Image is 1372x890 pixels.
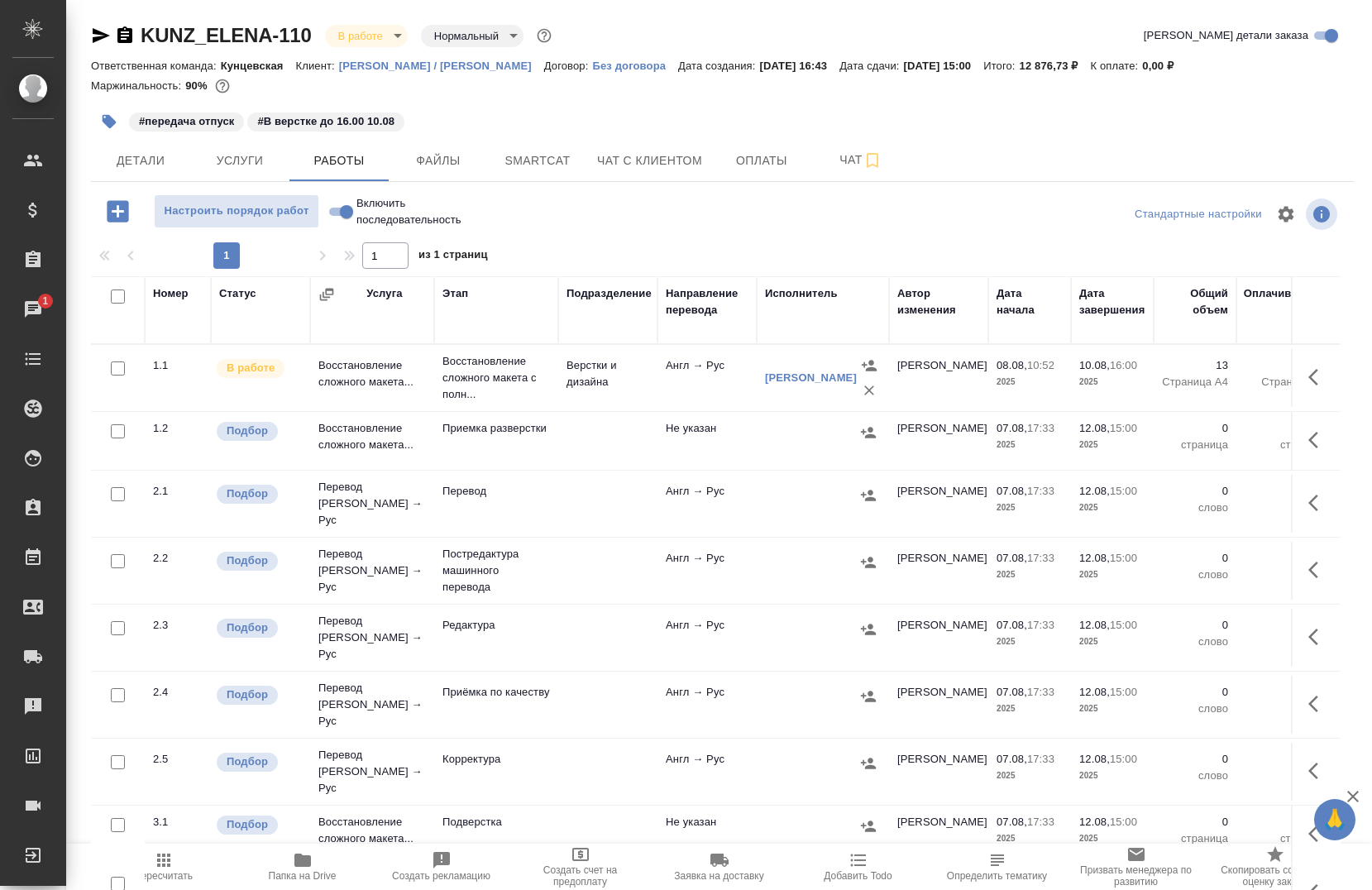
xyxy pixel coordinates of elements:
[442,751,550,768] p: Корректура
[32,293,58,309] span: 1
[1142,60,1186,72] p: 0,00 ₽
[1162,500,1228,516] p: слово
[544,60,593,72] p: Договор:
[1162,814,1228,830] p: 0
[657,806,757,864] td: Не указан
[1245,420,1327,437] p: 0
[227,553,268,569] p: Подбор
[997,500,1063,516] p: 2025
[997,437,1063,453] p: 2025
[91,79,185,92] p: Маржинальность:
[366,285,402,302] div: Услуга
[889,475,988,533] td: [PERSON_NAME]
[856,483,881,508] button: Назначить
[678,60,759,72] p: Дата создания:
[997,359,1027,371] p: 08.08,
[101,151,180,171] span: Детали
[399,151,478,171] span: Файлы
[533,25,555,46] button: Доп статусы указывают на важность/срочность заказа
[983,60,1019,72] p: Итого:
[498,151,577,171] span: Smartcat
[511,844,650,890] button: Создать счет на предоплату
[904,60,984,72] p: [DATE] 15:00
[1110,753,1137,765] p: 15:00
[1206,844,1345,890] button: Скопировать ссылку на оценку заказа
[997,422,1027,434] p: 07.08,
[1027,753,1054,765] p: 17:33
[889,412,988,470] td: [PERSON_NAME]
[650,844,789,890] button: Заявка на доставку
[246,113,406,127] span: В верстке до 16.00 10.08
[997,567,1063,583] p: 2025
[1245,751,1327,768] p: 0
[1162,567,1228,583] p: слово
[215,357,302,380] div: Исполнитель выполняет работу
[760,60,840,72] p: [DATE] 16:43
[997,701,1063,717] p: 2025
[824,870,892,882] span: Добавить Todo
[1079,701,1145,717] p: 2025
[1079,634,1145,650] p: 2025
[1079,686,1110,698] p: 12.08,
[674,870,763,882] span: Заявка на доставку
[1110,552,1137,564] p: 15:00
[310,471,434,537] td: Перевод [PERSON_NAME] → Рус
[325,25,408,47] div: В работе
[997,374,1063,390] p: 2025
[856,814,881,839] button: Назначить
[1216,864,1335,888] span: Скопировать ссылку на оценку заказа
[897,285,980,318] div: Автор изменения
[356,195,493,228] span: Включить последовательность
[421,25,523,47] div: В работе
[227,816,268,833] p: Подбор
[997,816,1027,828] p: 07.08,
[134,870,193,882] span: Пересчитать
[1162,285,1228,318] div: Общий объем
[310,605,434,671] td: Перевод [PERSON_NAME] → Рус
[1245,550,1327,567] p: 0
[299,151,379,171] span: Работы
[1079,830,1145,847] p: 2025
[442,285,468,302] div: Этап
[789,844,928,890] button: Добавить Todo
[657,349,757,407] td: Англ → Рус
[1162,437,1228,453] p: страница
[1245,684,1327,701] p: 0
[185,79,211,92] p: 90%
[233,844,372,890] button: Папка на Drive
[310,349,434,407] td: Восстановление сложного макета...
[153,357,203,374] div: 1.1
[1162,357,1228,374] p: 13
[1079,619,1110,631] p: 12.08,
[856,420,881,445] button: Назначить
[442,420,550,437] p: Приемка разверстки
[863,151,882,170] svg: Подписаться
[856,684,881,709] button: Назначить
[657,676,757,734] td: Англ → Рус
[1079,768,1145,784] p: 2025
[227,486,268,502] p: Подбор
[310,412,434,470] td: Восстановление сложного макета...
[765,285,838,302] div: Исполнитель
[928,844,1067,890] button: Определить тематику
[95,194,141,228] button: Добавить работу
[1079,285,1145,318] div: Дата завершения
[997,285,1063,318] div: Дата начала
[200,151,280,171] span: Услуги
[1298,483,1338,523] button: Здесь прячутся важные кнопки
[666,285,748,318] div: Направление перевода
[94,844,233,890] button: Пересчитать
[215,483,302,505] div: Можно подбирать исполнителей
[1079,437,1145,453] p: 2025
[1079,359,1110,371] p: 10.08,
[856,751,881,776] button: Назначить
[1298,357,1338,397] button: Здесь прячутся важные кнопки
[1079,422,1110,434] p: 12.08,
[722,151,801,171] span: Оплаты
[429,29,504,43] button: Нормальный
[1110,686,1137,698] p: 15:00
[1298,550,1338,590] button: Здесь прячутся важные кнопки
[1321,802,1349,837] span: 🙏
[1027,816,1054,828] p: 17:33
[310,739,434,805] td: Перевод [PERSON_NAME] → Рус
